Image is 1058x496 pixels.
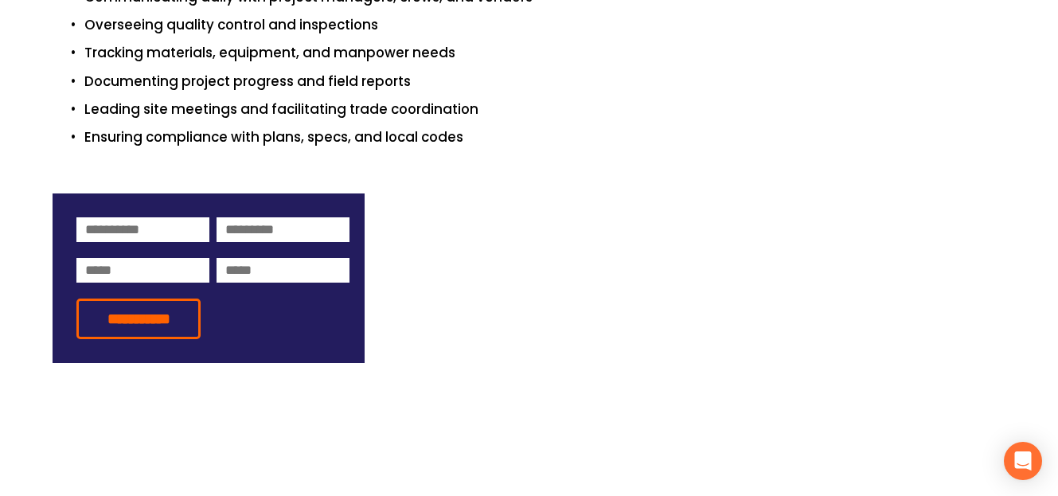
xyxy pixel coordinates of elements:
p: Documenting project progress and field reports [84,71,1005,92]
p: Overseeing quality control and inspections [84,14,1005,36]
p: Leading site meetings and facilitating trade coordination [84,99,1005,120]
div: Open Intercom Messenger [1004,442,1042,480]
p: Ensuring compliance with plans, specs, and local codes [84,127,1005,148]
p: Tracking materials, equipment, and manpower needs [84,42,1005,64]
